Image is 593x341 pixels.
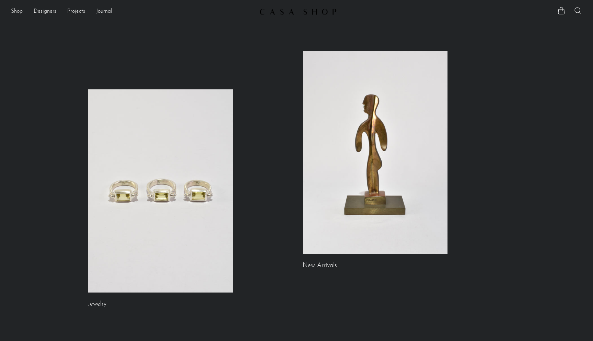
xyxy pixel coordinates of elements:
[303,263,337,269] a: New Arrivals
[34,7,56,16] a: Designers
[67,7,85,16] a: Projects
[88,301,106,307] a: Jewelry
[11,6,254,18] nav: Desktop navigation
[11,6,254,18] ul: NEW HEADER MENU
[96,7,112,16] a: Journal
[11,7,23,16] a: Shop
